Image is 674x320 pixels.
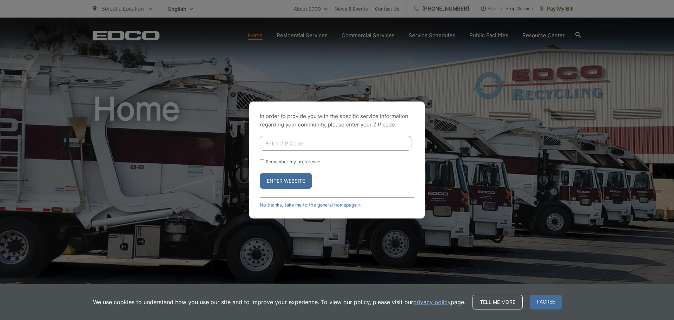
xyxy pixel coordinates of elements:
[266,159,320,164] label: Remember my preference
[260,112,414,129] p: In order to provide you with the specific service information regarding your community, please en...
[260,173,312,189] button: Enter Website
[260,136,411,151] input: Enter ZIP Code
[530,295,562,309] span: I agree
[473,295,523,309] a: Tell me more
[413,298,451,306] a: privacy policy
[93,298,465,306] p: We use cookies to understand how you use our site and to improve your experience. To view our pol...
[260,202,361,208] a: No thanks, take me to the general homepage >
